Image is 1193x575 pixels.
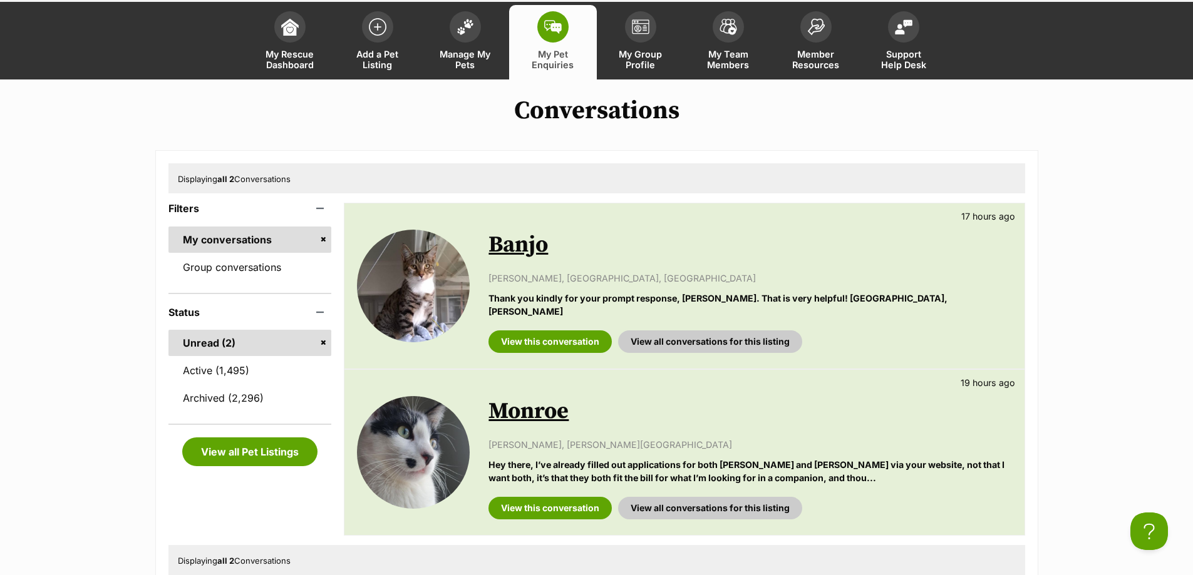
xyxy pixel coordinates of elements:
a: View this conversation [488,497,612,519]
span: My Rescue Dashboard [262,49,318,70]
span: Member Resources [788,49,844,70]
a: Archived (2,296) [168,385,332,411]
a: Active (1,495) [168,357,332,384]
img: manage-my-pets-icon-02211641906a0b7f246fdf0571729dbe1e7629f14944591b6c1af311fb30b64b.svg [457,19,474,35]
strong: all 2 [217,556,234,566]
a: View this conversation [488,330,612,353]
a: My Pet Enquiries [509,5,597,79]
header: Filters [168,203,332,214]
img: help-desk-icon-fdf02630f3aa405de69fd3d07c3f3aa587a6932b1a1747fa1d2bba05be0121f9.svg [895,19,912,34]
span: My Group Profile [612,49,669,70]
a: Group conversations [168,254,332,280]
span: My Pet Enquiries [525,49,581,70]
a: Add a Pet Listing [334,5,421,79]
img: team-members-icon-5396bd8760b3fe7c0b43da4ab00e1e3bb1a5d9ba89233759b79545d2d3fc5d0d.svg [720,19,737,35]
a: View all conversations for this listing [618,497,802,519]
header: Status [168,307,332,318]
a: Member Resources [772,5,860,79]
a: My Rescue Dashboard [246,5,334,79]
img: Monroe [357,396,470,509]
img: Banjo [357,230,470,342]
p: 17 hours ago [961,210,1015,223]
p: Hey there, I’ve already filled out applications for both [PERSON_NAME] and [PERSON_NAME] via your... [488,458,1011,485]
span: Displaying Conversations [178,174,291,184]
p: [PERSON_NAME], [PERSON_NAME][GEOGRAPHIC_DATA] [488,438,1011,451]
a: View all conversations for this listing [618,330,802,353]
img: pet-enquiries-icon-7e3ad2cf08bfb03b45e93fb7055b45f3efa6380592205ae92323e6603595dc1f.svg [544,20,562,34]
span: Displaying Conversations [178,556,291,566]
p: 19 hours ago [961,376,1015,389]
a: Support Help Desk [860,5,948,79]
a: Manage My Pets [421,5,509,79]
img: group-profile-icon-3fa3cf56718a62981997c0bc7e787c4b2cf8bcc04b72c1350f741eb67cf2f40e.svg [632,19,649,34]
strong: all 2 [217,174,234,184]
span: Manage My Pets [437,49,493,70]
a: My conversations [168,226,332,253]
a: My Group Profile [597,5,684,79]
a: My Team Members [684,5,772,79]
span: My Team Members [700,49,757,70]
p: [PERSON_NAME], [GEOGRAPHIC_DATA], [GEOGRAPHIC_DATA] [488,272,1011,285]
img: add-pet-listing-icon-0afa8454b4691262ce3f59096e99ab1cd57d4a30225e0717b998d2c9b9846f56.svg [369,18,386,36]
a: Monroe [488,397,569,425]
iframe: Help Scout Beacon - Open [1130,512,1168,550]
a: Banjo [488,231,548,259]
img: member-resources-icon-8e73f808a243e03378d46382f2149f9095a855e16c252ad45f914b54edf8863c.svg [807,18,825,35]
span: Support Help Desk [875,49,932,70]
img: dashboard-icon-eb2f2d2d3e046f16d808141f083e7271f6b2e854fb5c12c21221c1fb7104beca.svg [281,18,299,36]
p: Thank you kindly for your prompt response, [PERSON_NAME]. That is very helpful! [GEOGRAPHIC_DATA]... [488,292,1011,318]
span: Add a Pet Listing [349,49,406,70]
a: Unread (2) [168,330,332,356]
a: View all Pet Listings [182,437,318,466]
